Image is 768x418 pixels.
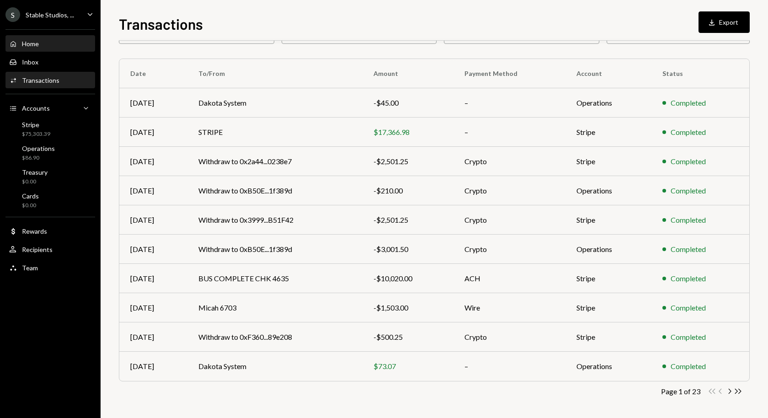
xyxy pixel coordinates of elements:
td: Crypto [453,147,565,176]
div: Transactions [22,76,59,84]
a: Team [5,259,95,276]
div: Team [22,264,38,272]
button: Export [699,11,750,33]
div: -$45.00 [373,97,443,108]
td: – [453,118,565,147]
div: $86.90 [22,154,55,162]
div: Completed [671,244,706,255]
td: BUS COMPLETE CHK 4635 [187,264,363,293]
div: -$2,501.25 [373,214,443,225]
td: Dakota System [187,88,363,118]
div: [DATE] [130,273,176,284]
td: ACH [453,264,565,293]
div: [DATE] [130,332,176,343]
th: Date [119,59,187,88]
div: [DATE] [130,244,176,255]
td: Operations [565,352,651,381]
div: [DATE] [130,97,176,108]
td: Crypto [453,322,565,352]
div: [DATE] [130,214,176,225]
div: Completed [671,127,706,138]
td: Crypto [453,176,565,205]
td: Stripe [565,147,651,176]
td: Wire [453,293,565,322]
a: Rewards [5,223,95,239]
td: Dakota System [187,352,363,381]
a: Transactions [5,72,95,88]
div: Rewards [22,227,47,235]
div: -$3,001.50 [373,244,443,255]
div: -$10,020.00 [373,273,443,284]
div: Page 1 of 23 [661,387,700,396]
div: Stripe [22,121,50,129]
div: Completed [671,214,706,225]
td: Crypto [453,235,565,264]
div: $75,303.39 [22,130,50,138]
div: Completed [671,156,706,167]
div: [DATE] [130,302,176,313]
div: [DATE] [130,361,176,372]
div: Completed [671,97,706,108]
div: Completed [671,273,706,284]
a: Treasury$0.00 [5,166,95,188]
div: Recipients [22,246,53,253]
td: Micah 6703 [187,293,363,322]
div: $17,366.98 [373,127,443,138]
div: Completed [671,302,706,313]
th: To/From [187,59,363,88]
td: Stripe [565,205,651,235]
div: -$1,503.00 [373,302,443,313]
a: Recipients [5,241,95,257]
div: [DATE] [130,185,176,196]
a: Operations$86.90 [5,142,95,164]
div: Home [22,40,39,48]
td: Stripe [565,118,651,147]
div: Cards [22,192,39,200]
a: Cards$0.00 [5,189,95,211]
div: [DATE] [130,156,176,167]
td: Crypto [453,205,565,235]
div: -$500.25 [373,332,443,343]
a: Home [5,35,95,52]
td: Operations [565,88,651,118]
td: Withdraw to 0x3999...B51F42 [187,205,363,235]
div: Inbox [22,58,38,66]
div: Accounts [22,104,50,112]
div: $73.07 [373,361,443,372]
div: Completed [671,185,706,196]
td: Operations [565,176,651,205]
th: Payment Method [453,59,565,88]
td: Operations [565,235,651,264]
th: Amount [363,59,453,88]
td: Withdraw to 0xF360...89e208 [187,322,363,352]
div: Stable Studios, ... [26,11,74,19]
td: – [453,352,565,381]
div: [DATE] [130,127,176,138]
div: $0.00 [22,178,48,186]
th: Status [651,59,749,88]
a: Accounts [5,100,95,116]
div: -$2,501.25 [373,156,443,167]
td: Withdraw to 0x2a44...0238e7 [187,147,363,176]
th: Account [565,59,651,88]
td: – [453,88,565,118]
div: Completed [671,332,706,343]
td: Withdraw to 0xB50E...1f389d [187,235,363,264]
div: S [5,7,20,22]
div: Operations [22,145,55,152]
td: STRIPE [187,118,363,147]
div: $0.00 [22,202,39,209]
div: -$210.00 [373,185,443,196]
div: Completed [671,361,706,372]
td: Withdraw to 0xB50E...1f389d [187,176,363,205]
div: Treasury [22,168,48,176]
a: Stripe$75,303.39 [5,118,95,140]
td: Stripe [565,322,651,352]
a: Inbox [5,54,95,70]
td: Stripe [565,264,651,293]
td: Stripe [565,293,651,322]
h1: Transactions [119,15,203,33]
